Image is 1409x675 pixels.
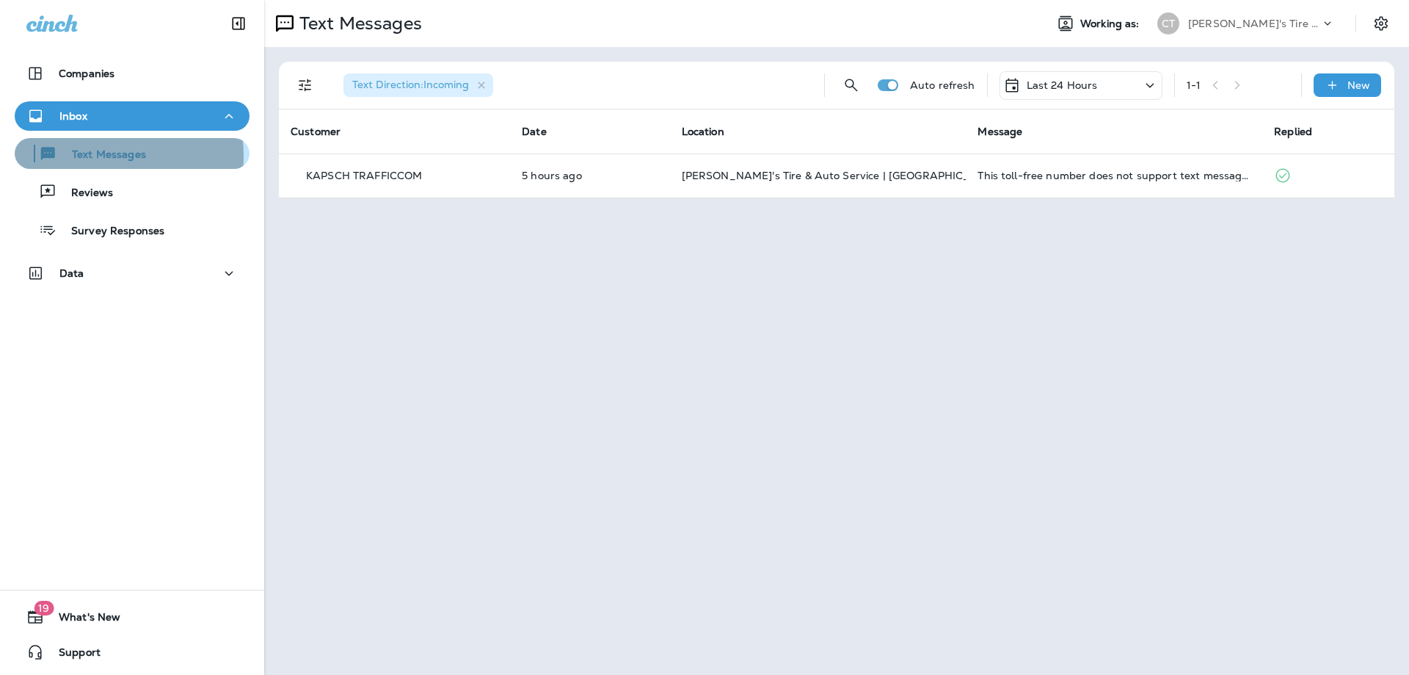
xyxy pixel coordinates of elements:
[306,170,422,181] p: KAPSCH TRAFFICCOM
[343,73,493,97] div: Text Direction:Incoming
[910,79,975,91] p: Auto refresh
[59,110,87,122] p: Inbox
[1368,10,1394,37] button: Settings
[57,187,113,201] p: Reviews
[15,176,250,207] button: Reviews
[1188,18,1320,29] p: [PERSON_NAME]'s Tire & Auto
[15,138,250,169] button: Text Messages
[1347,79,1370,91] p: New
[15,101,250,131] button: Inbox
[15,602,250,632] button: 19What's New
[15,214,250,245] button: Survey Responses
[294,12,422,35] p: Text Messages
[977,125,1022,138] span: Message
[1027,79,1098,91] p: Last 24 Hours
[57,148,146,162] p: Text Messages
[977,170,1250,181] div: This toll-free number does not support text messages. Please contact us via our website at GeauxP...
[291,125,341,138] span: Customer
[15,59,250,88] button: Companies
[1274,125,1312,138] span: Replied
[15,638,250,667] button: Support
[218,9,259,38] button: Collapse Sidebar
[291,71,320,100] button: Filters
[522,170,658,181] p: Sep 18, 2025 09:03 AM
[682,125,724,138] span: Location
[352,78,469,91] span: Text Direction : Incoming
[1157,12,1179,35] div: CT
[59,68,114,79] p: Companies
[1080,18,1143,30] span: Working as:
[44,611,120,629] span: What's New
[15,259,250,288] button: Data
[1187,79,1201,91] div: 1 - 1
[59,267,84,279] p: Data
[34,601,54,616] span: 19
[522,125,547,138] span: Date
[682,169,1003,182] span: [PERSON_NAME]'s Tire & Auto Service | [GEOGRAPHIC_DATA]
[57,225,164,239] p: Survey Responses
[837,71,866,100] button: Search Messages
[44,646,101,664] span: Support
